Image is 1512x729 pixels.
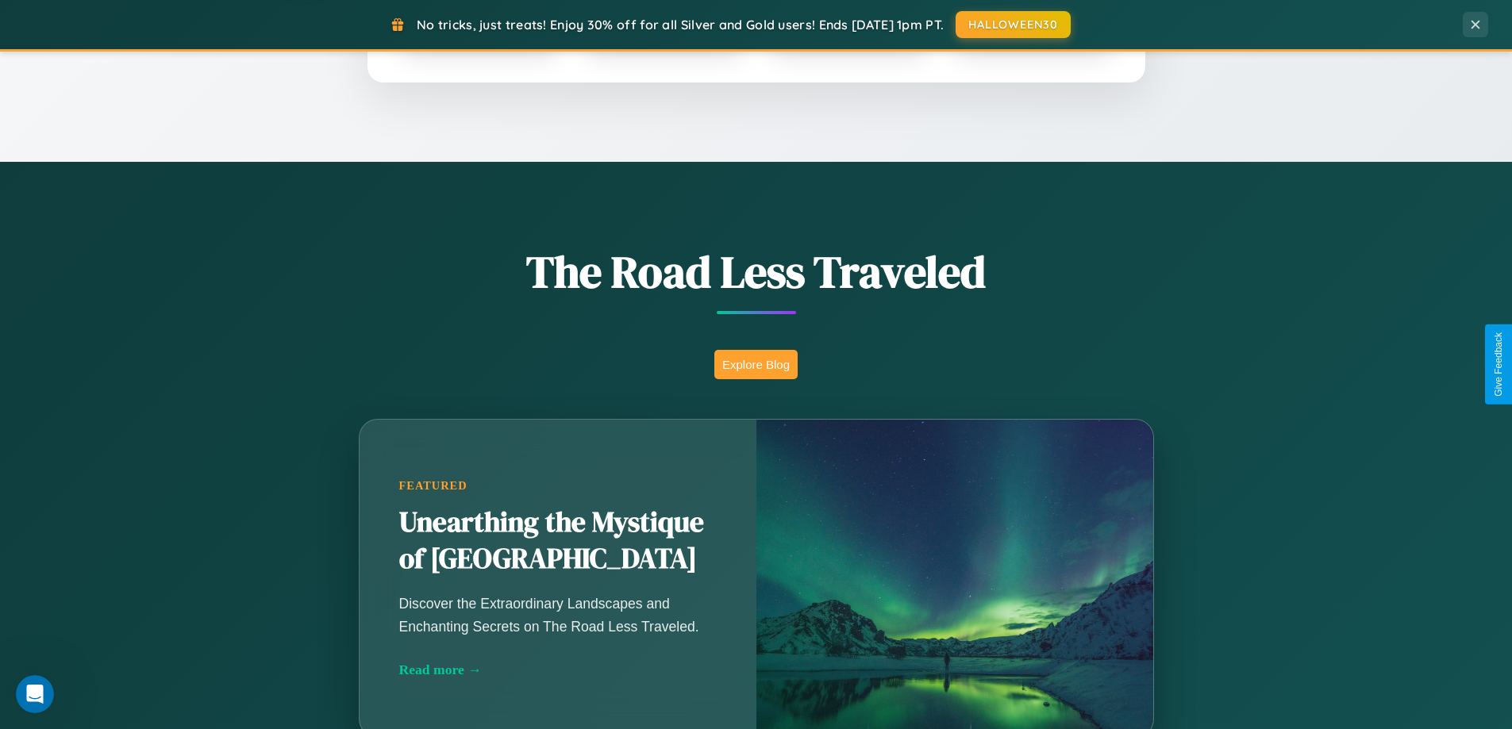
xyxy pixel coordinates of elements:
h1: The Road Less Traveled [280,241,1233,302]
button: Explore Blog [714,350,798,379]
div: Featured [399,479,717,493]
div: Give Feedback [1493,332,1504,397]
span: No tricks, just treats! Enjoy 30% off for all Silver and Gold users! Ends [DATE] 1pm PT. [417,17,944,33]
div: Read more → [399,662,717,678]
p: Discover the Extraordinary Landscapes and Enchanting Secrets on The Road Less Traveled. [399,593,717,637]
button: HALLOWEEN30 [956,11,1071,38]
h2: Unearthing the Mystique of [GEOGRAPHIC_DATA] [399,505,717,577]
iframe: Intercom live chat [16,675,54,713]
